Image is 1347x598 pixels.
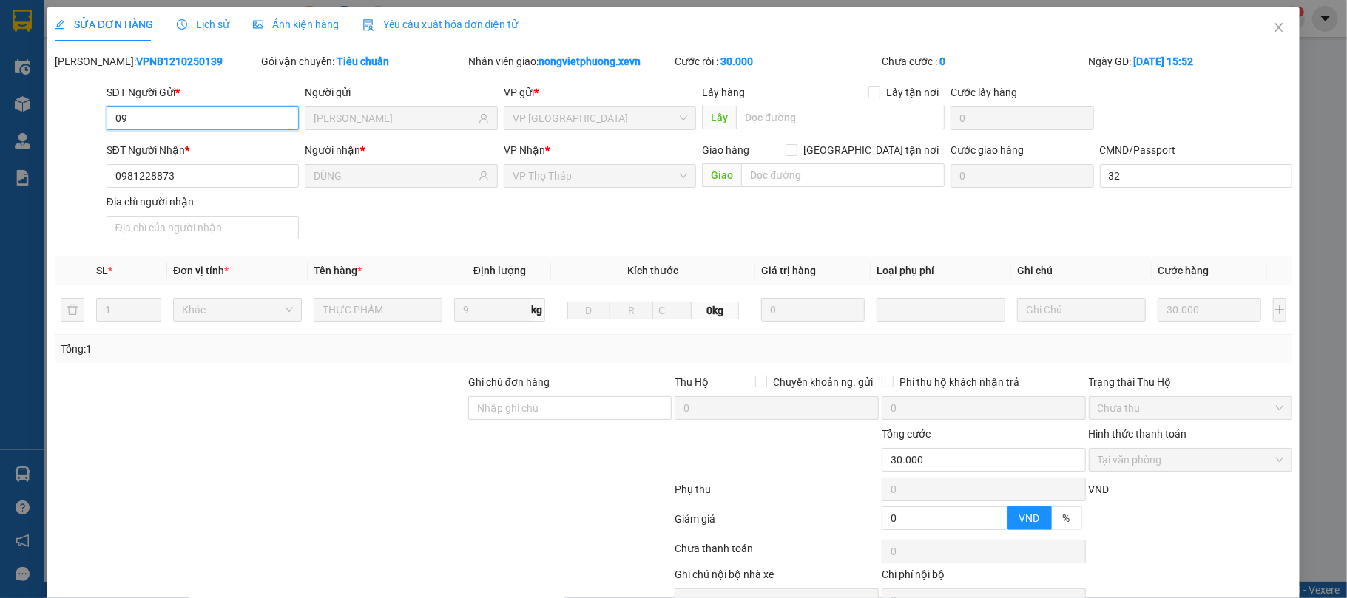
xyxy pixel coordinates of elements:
span: Kích thước [627,265,678,276]
span: Phí thu hộ khách nhận trả [894,374,1025,390]
span: Lấy hàng [702,86,745,98]
span: SL [96,265,108,276]
span: Ảnh kiện hàng [253,18,339,30]
input: Ghi chú đơn hàng [468,396,672,420]
b: 30.000 [720,55,753,67]
input: D [567,302,611,319]
span: Chuyển khoản ng. gửi [767,374,879,390]
input: Tên người gửi [314,110,476,126]
div: Chưa thanh toán [673,540,880,566]
div: Chi phí nội bộ [882,566,1086,588]
span: Chưa thu [1098,397,1284,419]
th: Loại phụ phí [871,256,1011,285]
span: Thu Hộ [675,376,709,388]
div: Ngày GD: [1089,53,1293,69]
b: 0 [939,55,945,67]
span: Định lượng [473,265,526,276]
span: Lấy tận nơi [880,84,945,101]
b: VPNB1210250139 [136,55,223,67]
div: [PERSON_NAME]: [55,53,259,69]
span: VP Thọ Tháp [513,165,688,187]
span: Yêu cầu xuất hóa đơn điện tử [362,18,519,30]
div: Người nhận [305,142,498,158]
span: Lấy [702,106,736,129]
span: Đơn vị tính [173,265,229,276]
span: clock-circle [177,19,187,30]
span: kg [530,298,545,322]
img: icon [362,19,374,31]
input: 0 [1158,298,1261,322]
button: delete [61,298,84,322]
button: Close [1258,7,1300,49]
div: Địa chỉ người nhận [107,194,300,210]
input: Cước lấy hàng [951,106,1093,130]
button: plus [1273,298,1287,322]
div: Gói vận chuyển: [261,53,465,69]
div: CMND/Passport [1100,142,1293,158]
div: Nhân viên giao: [468,53,672,69]
span: [GEOGRAPHIC_DATA] tận nơi [797,142,945,158]
span: Giao [702,163,741,187]
div: Cước rồi : [675,53,879,69]
label: Cước giao hàng [951,144,1024,156]
div: Người gửi [305,84,498,101]
div: SĐT Người Gửi [107,84,300,101]
input: Tên người nhận [314,168,476,184]
div: Tổng: 1 [61,341,521,357]
span: Tên hàng [314,265,362,276]
label: Hình thức thanh toán [1089,428,1187,440]
span: user [479,171,489,181]
span: SỬA ĐƠN HÀNG [55,18,153,30]
span: VND [1089,483,1110,495]
label: Ghi chú đơn hàng [468,376,550,388]
div: Ghi chú nội bộ nhà xe [675,566,879,588]
input: Địa chỉ của người nhận [107,216,300,239]
span: user [479,113,489,123]
div: Phụ thu [673,481,880,507]
span: Cước hàng [1158,265,1209,276]
input: Dọc đường [736,106,945,129]
span: VND [1019,512,1040,524]
div: Trạng thái Thu Hộ [1089,374,1293,390]
span: close [1273,21,1285,33]
input: Dọc đường [741,163,945,187]
div: Chưa cước : [882,53,1086,69]
span: Khác [182,299,293,321]
span: picture [253,19,263,30]
div: Giảm giá [673,511,880,537]
label: Cước lấy hàng [951,86,1017,98]
b: [DATE] 15:52 [1134,55,1194,67]
b: Tiêu chuẩn [337,55,389,67]
span: VP Ninh Bình [513,107,688,129]
span: edit [55,19,65,30]
span: Lịch sử [177,18,229,30]
div: SĐT Người Nhận [107,142,300,158]
input: Ghi Chú [1017,298,1146,322]
span: Tổng cước [882,428,931,440]
input: Cước giao hàng [951,164,1093,188]
span: Giá trị hàng [761,265,816,276]
input: C [652,302,692,319]
input: R [610,302,653,319]
th: Ghi chú [1011,256,1152,285]
span: Giao hàng [702,144,749,156]
b: nongvietphuong.xevn [539,55,641,67]
input: VD: Bàn, Ghế [314,298,442,322]
span: % [1063,512,1070,524]
span: 0kg [692,302,739,319]
span: VP Nhận [504,144,545,156]
div: VP gửi [504,84,697,101]
span: Tại văn phòng [1098,449,1284,471]
input: 0 [761,298,865,322]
